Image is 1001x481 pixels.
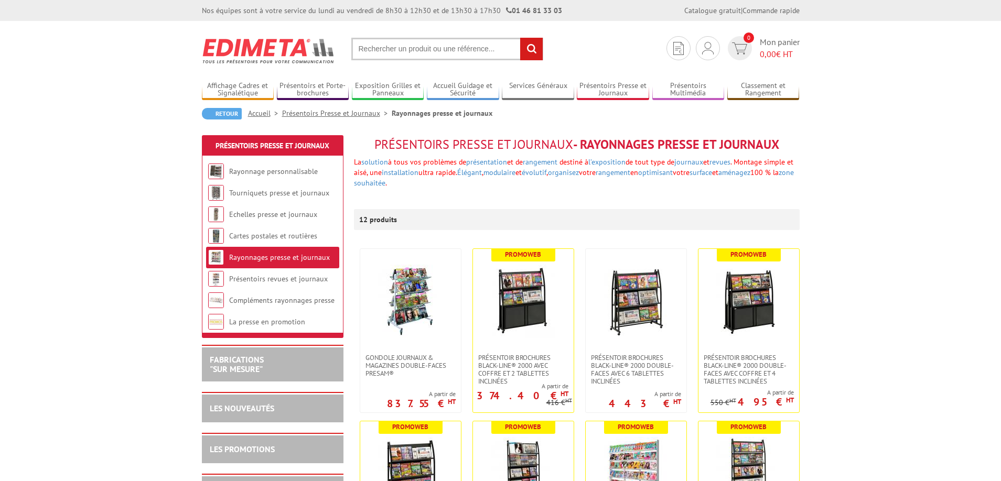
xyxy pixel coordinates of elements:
[744,32,754,43] span: 0
[712,265,785,338] img: Présentoir brochures Black-Line® 2000 double-faces avec coffre et 4 tablettes inclinées
[387,400,456,407] p: 837.55 €
[229,317,305,326] a: La presse en promotion
[738,399,794,405] p: 495 €
[354,157,794,188] span: Montage simple et aisé, une
[473,354,574,385] a: Présentoir brochures Black-Line® 2000 avec coffre et 2 tablettes inclinées
[229,296,335,305] a: Compléments rayonnages presse
[760,49,776,59] span: 0,00
[229,231,317,240] a: Cartes postales et routières
[374,265,447,338] img: Gondole journaux & magazines double-faces Presam®
[652,81,725,99] a: Présentoirs Multimédia
[365,354,456,377] span: Gondole journaux & magazines double-faces Presam®
[478,354,568,385] span: Présentoir brochures Black-Line® 2000 avec coffre et 2 tablettes inclinées
[591,354,681,385] span: Présentoir brochures Black-Line® 2000 double-faces avec 6 tablettes inclinées
[673,42,684,55] img: devis rapide
[546,399,572,407] p: 416 €
[208,185,224,201] img: Tourniquets presse et journaux
[354,168,794,188] font: votre
[385,178,387,188] font: .
[354,157,794,188] font: et de
[229,167,318,176] a: Rayonnage personnalisable
[354,178,385,188] a: souhaitée
[718,168,750,177] a: aménagez
[427,81,499,99] a: Accueil Guidage et Sécurité
[559,157,731,167] span: destiné à de tout type de et .
[760,48,800,60] span: € HT
[210,403,274,413] a: LES NOUVEAUTÉS
[588,157,626,167] span: l’exposition
[374,136,573,152] span: Présentoirs Presse et Journaux
[354,168,794,188] font: en
[577,81,649,99] a: Présentoirs Presse et Journaux
[502,81,574,99] a: Services Généraux
[505,422,541,431] b: Promoweb
[351,38,543,60] input: Rechercher un produit ou une référence...
[727,81,800,99] a: Classement et Rangement
[354,168,794,188] font: et
[216,141,329,150] a: Présentoirs Presse et Journaux
[673,397,681,406] sup: HT
[548,168,579,177] a: organisez
[732,42,747,54] img: devis rapide
[360,354,461,377] a: Gondole journaux & magazines double-faces Presam®
[208,228,224,244] img: Cartes postales et routières
[388,157,466,167] font: à tous vos problèmes de
[208,314,224,330] img: La presse en promotion
[229,253,330,262] a: Rayonnages presse et journaux
[229,274,328,283] a: Présentoirs revues et journaux
[392,108,492,118] li: Rayonnages presse et journaux
[208,292,224,308] img: Compléments rayonnages presse
[208,163,224,179] img: Rayonnage personnalisable
[561,389,568,398] sup: HT
[229,210,317,219] a: Echelles presse et journaux
[202,108,242,119] a: Retour
[202,31,336,70] img: Edimeta
[522,168,546,177] a: évolutif
[354,168,794,188] font: 100 % la
[506,6,562,15] strong: 01 46 81 33 03
[202,81,274,99] a: Affichage Cadres et Signalétique
[352,81,424,99] a: Exposition Grilles et Panneaux
[354,168,794,188] font: ,
[354,138,800,151] h1: - Rayonnages presse et journaux
[674,157,703,167] a: journaux
[730,422,767,431] b: Promoweb
[392,422,428,431] b: Promoweb
[359,209,399,230] p: 12 produits
[202,5,562,16] div: Nos équipes sont à votre service du lundi au vendredi de 8h30 à 12h30 et de 13h30 à 17h30
[725,36,800,60] a: devis rapide 0 Mon panier 0,00€ HT
[354,157,466,167] span: La
[586,354,686,385] a: Présentoir brochures Black-Line® 2000 double-faces avec 6 tablettes inclinées
[361,157,388,167] a: solution
[520,38,543,60] input: rechercher
[210,444,275,454] a: LES PROMOTIONS
[786,396,794,405] sup: HT
[638,168,673,177] a: optimisant
[609,390,681,398] span: A partir de
[505,250,541,259] b: Promoweb
[523,157,557,167] a: rangement
[599,265,673,338] img: Présentoir brochures Black-Line® 2000 double-faces avec 6 tablettes inclinées
[709,157,730,167] a: revues
[609,400,681,407] p: 443 €
[565,397,572,404] sup: HT
[282,108,392,118] a: Présentoirs Presse et Journaux
[483,168,515,177] a: modulaire
[596,168,630,177] span: rangement
[690,168,712,177] a: surface
[742,6,800,15] a: Commande rapide
[684,5,800,16] div: |
[492,265,555,338] img: Présentoir brochures Black-Line® 2000 avec coffre et 2 tablettes inclinées
[779,168,794,177] a: zone
[457,168,482,177] a: Élégant
[729,397,736,404] sup: HT
[711,399,736,407] p: 550 €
